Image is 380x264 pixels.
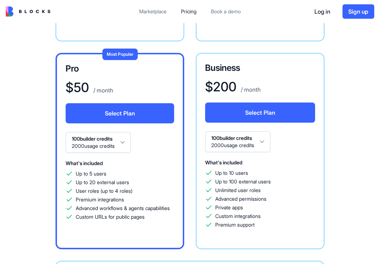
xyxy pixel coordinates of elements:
h1: $ 50 [66,80,89,95]
span: Up to 5 users [76,170,106,177]
button: Log in [308,4,337,19]
span: Up to 100 external users [215,178,271,185]
h1: $ 200 [205,79,237,94]
span: Advanced permissions [215,195,266,202]
a: Marketplace [133,5,172,18]
span: What's included [66,160,103,166]
a: Pricing [175,5,202,18]
div: Book a demo [211,8,241,15]
span: User roles (up to 4 roles) [76,187,132,195]
p: / month [92,86,113,95]
span: Premium integrations [76,196,124,203]
button: Select Plan [66,103,174,123]
img: logo [6,6,50,17]
a: Book a demo [205,5,247,18]
button: Sign up [343,4,374,19]
span: Custom URLs for public pages [76,213,145,220]
p: / month [239,85,261,94]
span: Unlimited user roles [215,187,261,194]
div: Pricing [181,8,196,15]
h3: Business [205,62,315,74]
span: What's included [205,159,242,165]
span: Custom integrations [215,213,261,220]
h3: Pro [66,63,174,74]
div: Marketplace [139,8,167,15]
button: Select Plan [205,103,315,123]
span: Premium support [215,221,255,228]
span: Up to 20 external users [76,179,129,186]
span: Up to 10 users [215,169,248,177]
span: Advanced workflows & agents capabilities [76,205,170,212]
span: Most Popular [107,51,133,57]
span: Private apps [215,204,243,211]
